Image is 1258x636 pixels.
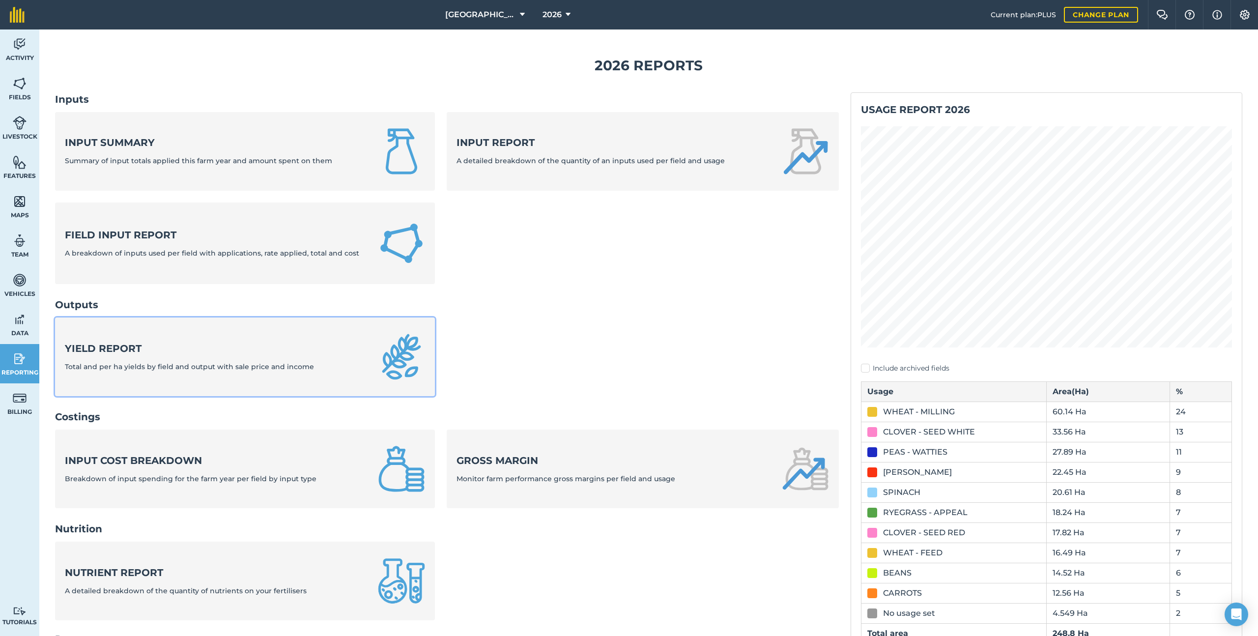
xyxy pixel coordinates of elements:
[55,112,435,191] a: Input summarySummary of input totals applied this farm year and amount spent on them
[861,103,1232,116] h2: Usage report 2026
[883,507,968,519] div: RYEGRASS - APPEAL
[883,487,920,498] div: SPINACH
[1170,563,1232,583] td: 6
[861,363,1232,374] label: Include archived fields
[1225,603,1248,626] div: Open Intercom Messenger
[13,155,27,170] img: svg+xml;base64,PHN2ZyB4bWxucz0iaHR0cDovL3d3dy53My5vcmcvMjAwMC9zdmciIHdpZHRoPSI1NiIgaGVpZ2h0PSI2MC...
[55,542,435,620] a: Nutrient reportA detailed breakdown of the quantity of nutrients on your fertilisers
[1046,402,1170,422] td: 60.14 Ha
[65,136,332,149] strong: Input summary
[1170,462,1232,482] td: 9
[378,218,425,269] img: Field Input Report
[883,406,955,418] div: WHEAT - MILLING
[13,37,27,52] img: svg+xml;base64,PD94bWwgdmVyc2lvbj0iMS4wIiBlbmNvZGluZz0idXRmLTgiPz4KPCEtLSBHZW5lcmF0b3I6IEFkb2JlIE...
[1170,543,1232,563] td: 7
[447,112,838,191] a: Input reportA detailed breakdown of the quantity of an inputs used per field and usage
[883,607,935,619] div: No usage set
[13,391,27,405] img: svg+xml;base64,PD94bWwgdmVyc2lvbj0iMS4wIiBlbmNvZGluZz0idXRmLTgiPz4KPCEtLSBHZW5lcmF0b3I6IEFkb2JlIE...
[782,445,829,492] img: Gross margin
[65,586,307,595] span: A detailed breakdown of the quantity of nutrients on your fertilisers
[883,466,952,478] div: [PERSON_NAME]
[1046,462,1170,482] td: 22.45 Ha
[1046,442,1170,462] td: 27.89 Ha
[1170,422,1232,442] td: 13
[55,202,435,285] a: Field Input ReportA breakdown of inputs used per field with applications, rate applied, total and...
[378,445,425,492] img: Input cost breakdown
[13,273,27,288] img: svg+xml;base64,PD94bWwgdmVyc2lvbj0iMS4wIiBlbmNvZGluZz0idXRmLTgiPz4KPCEtLSBHZW5lcmF0b3I6IEFkb2JlIE...
[782,128,829,175] img: Input report
[883,426,975,438] div: CLOVER - SEED WHITE
[378,128,425,175] img: Input summary
[1170,442,1232,462] td: 11
[543,9,562,21] span: 2026
[991,9,1056,20] span: Current plan : PLUS
[445,9,516,21] span: [GEOGRAPHIC_DATA]
[1212,9,1222,21] img: svg+xml;base64,PHN2ZyB4bWxucz0iaHR0cDovL3d3dy53My5vcmcvMjAwMC9zdmciIHdpZHRoPSIxNyIgaGVpZ2h0PSIxNy...
[55,298,839,312] h2: Outputs
[1046,502,1170,522] td: 18.24 Ha
[65,454,316,467] strong: Input cost breakdown
[861,381,1046,402] th: Usage
[1170,502,1232,522] td: 7
[883,567,912,579] div: BEANS
[1170,583,1232,603] td: 5
[65,566,307,579] strong: Nutrient report
[883,446,947,458] div: PEAS - WATTIES
[65,342,314,355] strong: Yield report
[13,76,27,91] img: svg+xml;base64,PHN2ZyB4bWxucz0iaHR0cDovL3d3dy53My5vcmcvMjAwMC9zdmciIHdpZHRoPSI1NiIgaGVpZ2h0PSI2MC...
[65,228,359,242] strong: Field Input Report
[1046,563,1170,583] td: 14.52 Ha
[55,318,435,396] a: Yield reportTotal and per ha yields by field and output with sale price and income
[55,55,1242,77] h1: 2026 Reports
[378,557,425,605] img: Nutrient report
[1239,10,1251,20] img: A cog icon
[883,527,965,539] div: CLOVER - SEED RED
[883,547,943,559] div: WHEAT - FEED
[65,362,314,371] span: Total and per ha yields by field and output with sale price and income
[55,410,839,424] h2: Costings
[55,92,839,106] h2: Inputs
[13,607,27,616] img: svg+xml;base64,PD94bWwgdmVyc2lvbj0iMS4wIiBlbmNvZGluZz0idXRmLTgiPz4KPCEtLSBHZW5lcmF0b3I6IEFkb2JlIE...
[378,333,425,380] img: Yield report
[55,522,839,536] h2: Nutrition
[65,156,332,165] span: Summary of input totals applied this farm year and amount spent on them
[13,233,27,248] img: svg+xml;base64,PD94bWwgdmVyc2lvbj0iMS4wIiBlbmNvZGluZz0idXRmLTgiPz4KPCEtLSBHZW5lcmF0b3I6IEFkb2JlIE...
[1046,482,1170,502] td: 20.61 Ha
[13,351,27,366] img: svg+xml;base64,PD94bWwgdmVyc2lvbj0iMS4wIiBlbmNvZGluZz0idXRmLTgiPz4KPCEtLSBHZW5lcmF0b3I6IEFkb2JlIE...
[1046,522,1170,543] td: 17.82 Ha
[457,474,675,483] span: Monitor farm performance gross margins per field and usage
[457,136,725,149] strong: Input report
[1184,10,1196,20] img: A question mark icon
[13,312,27,327] img: svg+xml;base64,PD94bWwgdmVyc2lvbj0iMS4wIiBlbmNvZGluZz0idXRmLTgiPz4KPCEtLSBHZW5lcmF0b3I6IEFkb2JlIE...
[1170,603,1232,623] td: 2
[1064,7,1138,23] a: Change plan
[10,7,25,23] img: fieldmargin Logo
[1046,603,1170,623] td: 4.549 Ha
[1046,583,1170,603] td: 12.56 Ha
[457,454,675,467] strong: Gross margin
[65,249,359,258] span: A breakdown of inputs used per field with applications, rate applied, total and cost
[447,430,838,508] a: Gross marginMonitor farm performance gross margins per field and usage
[1046,422,1170,442] td: 33.56 Ha
[1046,381,1170,402] th: Area ( Ha )
[65,474,316,483] span: Breakdown of input spending for the farm year per field by input type
[883,587,922,599] div: CARROTS
[1170,482,1232,502] td: 8
[1046,543,1170,563] td: 16.49 Ha
[13,194,27,209] img: svg+xml;base64,PHN2ZyB4bWxucz0iaHR0cDovL3d3dy53My5vcmcvMjAwMC9zdmciIHdpZHRoPSI1NiIgaGVpZ2h0PSI2MC...
[1156,10,1168,20] img: Two speech bubbles overlapping with the left bubble in the forefront
[457,156,725,165] span: A detailed breakdown of the quantity of an inputs used per field and usage
[13,116,27,130] img: svg+xml;base64,PD94bWwgdmVyc2lvbj0iMS4wIiBlbmNvZGluZz0idXRmLTgiPz4KPCEtLSBHZW5lcmF0b3I6IEFkb2JlIE...
[55,430,435,508] a: Input cost breakdownBreakdown of input spending for the farm year per field by input type
[1170,522,1232,543] td: 7
[1170,402,1232,422] td: 24
[1170,381,1232,402] th: %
